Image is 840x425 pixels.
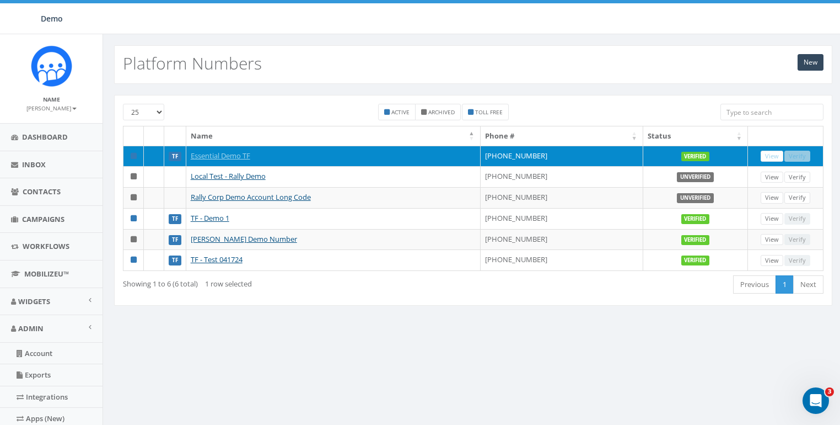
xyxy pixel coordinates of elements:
[681,152,710,162] label: Verified
[481,229,643,250] td: [PHONE_NUMBER]
[169,152,181,162] label: TF
[643,126,748,146] th: Status: activate to sort column ascending
[733,275,776,294] a: Previous
[23,241,69,251] span: Workflows
[186,126,481,146] th: Name: activate to sort column descending
[761,172,783,183] a: View
[191,192,311,202] a: Rally Corp Demo Account Long Code
[481,166,643,187] td: [PHONE_NUMBER]
[169,235,181,245] label: TF
[481,208,643,229] td: [PHONE_NUMBER]
[793,275,823,294] a: Next
[761,151,783,162] a: View
[391,108,410,116] small: Active
[31,45,72,87] img: Icon_1.png
[776,275,794,294] a: 1
[191,151,250,161] a: Essential Demo TF
[191,254,243,264] a: TF - Test 041724
[191,234,297,244] a: [PERSON_NAME] Demo Number
[191,171,266,181] a: Local Test - Rally Demo
[23,187,61,196] span: Contacts
[191,213,229,223] a: TF - Demo 1
[481,146,643,167] td: [PHONE_NUMBER]
[169,214,181,224] label: TF
[681,214,710,224] label: Verified
[720,104,823,120] input: Type to search
[26,104,77,112] small: [PERSON_NAME]
[22,160,46,169] span: Inbox
[481,187,643,208] td: [PHONE_NUMBER]
[761,192,783,204] a: View
[43,95,60,103] small: Name
[24,269,69,279] span: MobilizeU™
[481,126,643,146] th: Phone #: activate to sort column ascending
[26,103,77,113] a: [PERSON_NAME]
[22,132,68,142] span: Dashboard
[761,234,783,246] a: View
[681,256,710,265] label: Verified
[18,323,44,333] span: Admin
[22,214,64,224] span: Campaigns
[123,54,262,72] h2: Platform Numbers
[761,255,783,267] a: View
[169,256,181,265] label: TF
[784,172,810,183] a: Verify
[677,193,714,203] label: Unverified
[475,108,503,116] small: Toll Free
[798,54,823,71] a: New
[825,387,834,396] span: 3
[18,296,50,306] span: Widgets
[123,274,405,289] div: Showing 1 to 6 (6 total)
[677,172,714,182] label: Unverified
[761,213,783,225] a: View
[784,192,810,204] a: Verify
[428,108,455,116] small: Archived
[681,235,710,245] label: Verified
[803,387,829,414] iframe: Intercom live chat
[481,249,643,270] td: [PHONE_NUMBER]
[205,279,252,289] span: 1 row selected
[41,13,63,24] span: Demo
